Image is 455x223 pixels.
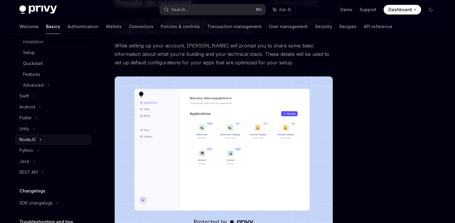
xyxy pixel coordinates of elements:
span: While setting up your account, [PERSON_NAME] will prompt you to share some basic information abou... [115,41,333,67]
div: Java [19,158,29,165]
a: Wallets [106,19,122,34]
a: Quickstart [15,58,92,69]
a: Basics [46,19,60,34]
a: User management [269,19,308,34]
a: Transaction management [207,19,262,34]
img: dark logo [19,5,57,14]
a: Authentication [67,19,99,34]
div: Android [19,103,35,111]
div: SDK changelogs [19,199,53,207]
div: Swift [19,92,29,100]
button: Ask AI [269,4,295,15]
div: Setup [23,49,35,56]
div: Flutter [19,114,32,121]
a: Support [360,7,376,13]
a: Policies & controls [161,19,200,34]
h5: Changelogs [19,187,45,195]
a: Setup [15,47,92,58]
div: Python [19,147,33,154]
a: API reference [364,19,392,34]
span: Dashboard [388,7,412,13]
div: Quickstart [23,60,43,67]
a: Dashboard [384,5,421,15]
div: Advanced [23,82,44,89]
a: Connectors [129,19,153,34]
button: Search...⌘K [160,4,266,15]
div: Features [23,71,40,78]
div: Search... [171,6,188,13]
div: Unity [19,125,29,132]
a: Security [315,19,332,34]
a: Demo [340,7,352,13]
div: REST API [19,169,38,176]
span: Ask AI [279,7,291,13]
a: Recipes [339,19,356,34]
span: ⌘ K [256,7,262,12]
a: Welcome [19,19,39,34]
a: Features [15,69,92,80]
button: Toggle dark mode [426,5,436,15]
div: NodeJS [19,136,36,143]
